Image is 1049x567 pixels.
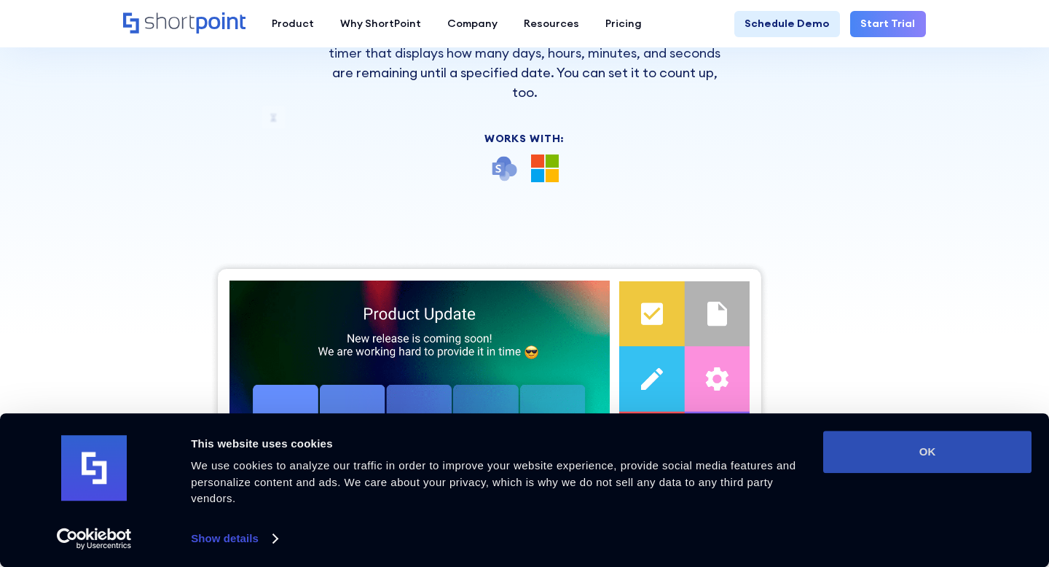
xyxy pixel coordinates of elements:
div: Product [272,16,314,32]
span: We use cookies to analyze our traffic in order to improve your website experience, provide social... [191,459,795,504]
a: Product [259,11,327,37]
a: Pricing [592,11,655,37]
a: Schedule Demo [734,11,840,37]
div: Resources [524,16,579,32]
div: This website uses cookies [191,435,806,453]
a: Start Trial [850,11,926,37]
div: Company [447,16,498,32]
div: Why ShortPoint [340,16,421,32]
a: Resources [511,11,592,37]
a: Home [123,12,245,35]
div: Works With: [328,133,721,144]
a: Why ShortPoint [327,11,434,37]
img: SharePoint icon [490,155,518,182]
img: logo [61,436,127,501]
div: Pricing [605,16,642,32]
a: Company [434,11,511,37]
img: Microsoft 365 logo [531,155,559,182]
p: Create a sense of urgency or excitement towards an upcoming date with the Countdown Design Elemen... [328,4,721,102]
button: OK [823,431,1032,473]
a: Show details [191,528,277,550]
a: Usercentrics Cookiebot - opens in a new window [31,528,158,550]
